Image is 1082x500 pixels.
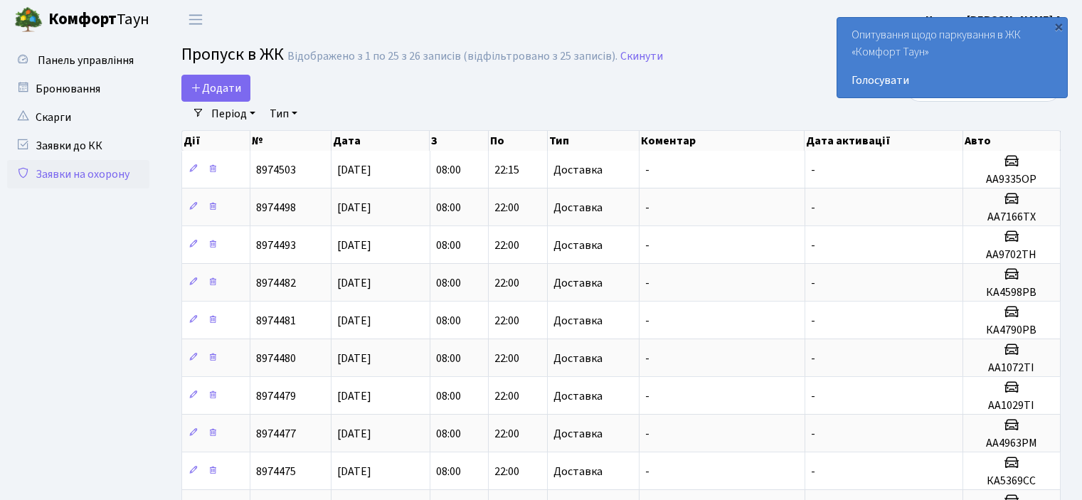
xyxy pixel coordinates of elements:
span: Доставка [553,277,603,289]
h5: АА9335ОР [969,173,1054,186]
a: Тип [264,102,303,126]
span: [DATE] [337,388,371,404]
span: 8974482 [256,275,296,291]
a: Період [206,102,261,126]
span: 08:00 [436,313,461,329]
span: [DATE] [337,351,371,366]
span: 08:00 [436,162,461,178]
span: 22:15 [494,162,519,178]
span: - [645,275,649,291]
span: Пропуск в ЖК [181,42,284,67]
a: Скарги [7,103,149,132]
a: Додати [181,75,250,102]
span: 08:00 [436,388,461,404]
th: Дії [182,131,250,151]
a: Бронювання [7,75,149,103]
span: - [645,162,649,178]
h5: КА4598РВ [969,286,1054,299]
div: Відображено з 1 по 25 з 26 записів (відфільтровано з 25 записів). [287,50,617,63]
h5: АА4963РМ [969,437,1054,450]
span: - [811,388,815,404]
span: 8974479 [256,388,296,404]
a: Цитрус [PERSON_NAME] А. [925,11,1065,28]
a: Заявки на охорону [7,160,149,188]
span: Додати [191,80,241,96]
button: Переключити навігацію [178,8,213,31]
span: 8974493 [256,238,296,253]
a: Голосувати [852,72,1053,89]
span: - [645,313,649,329]
span: [DATE] [337,200,371,216]
span: - [645,238,649,253]
span: - [811,275,815,291]
span: 08:00 [436,238,461,253]
span: - [645,200,649,216]
span: 8974481 [256,313,296,329]
span: Доставка [553,164,603,176]
span: 08:00 [436,275,461,291]
span: 8974498 [256,200,296,216]
span: 22:00 [494,313,519,329]
span: 8974503 [256,162,296,178]
th: Авто [963,131,1061,151]
div: × [1051,19,1066,33]
span: 8974475 [256,464,296,479]
h5: АА1029ТІ [969,399,1054,413]
b: Цитрус [PERSON_NAME] А. [925,12,1065,28]
th: З [430,131,489,151]
span: Доставка [553,240,603,251]
div: Опитування щодо паркування в ЖК «Комфорт Таун» [837,18,1067,97]
span: Доставка [553,353,603,364]
h5: АА7166ТХ [969,211,1054,224]
h5: АА9702ТН [969,248,1054,262]
span: - [811,351,815,366]
th: Коментар [640,131,805,151]
span: Доставка [553,315,603,326]
span: 22:00 [494,426,519,442]
span: 8974480 [256,351,296,366]
span: Таун [48,8,149,32]
span: 08:00 [436,426,461,442]
h5: КА5369СС [969,474,1054,488]
span: - [645,388,649,404]
span: - [811,464,815,479]
th: Тип [548,131,640,151]
span: Доставка [553,428,603,440]
th: Дата активації [805,131,962,151]
span: 22:00 [494,351,519,366]
span: [DATE] [337,275,371,291]
span: - [645,426,649,442]
span: 22:00 [494,200,519,216]
h5: АА1072ТІ [969,361,1054,375]
th: Дата [332,131,430,151]
img: logo.png [14,6,43,34]
b: Комфорт [48,8,117,31]
a: Заявки до КК [7,132,149,160]
h5: КА4790РВ [969,324,1054,337]
span: [DATE] [337,313,371,329]
span: Доставка [553,202,603,213]
span: 22:00 [494,238,519,253]
span: 22:00 [494,388,519,404]
a: Скинути [620,50,663,63]
a: Панель управління [7,46,149,75]
span: - [645,464,649,479]
th: По [489,131,548,151]
span: Доставка [553,466,603,477]
span: [DATE] [337,238,371,253]
span: - [811,200,815,216]
span: - [811,426,815,442]
span: - [811,238,815,253]
span: Панель управління [38,53,134,68]
span: 22:00 [494,275,519,291]
span: - [811,162,815,178]
span: [DATE] [337,162,371,178]
span: - [811,313,815,329]
span: 22:00 [494,464,519,479]
span: 08:00 [436,351,461,366]
span: [DATE] [337,426,371,442]
span: Доставка [553,390,603,402]
span: 08:00 [436,200,461,216]
span: - [645,351,649,366]
span: [DATE] [337,464,371,479]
